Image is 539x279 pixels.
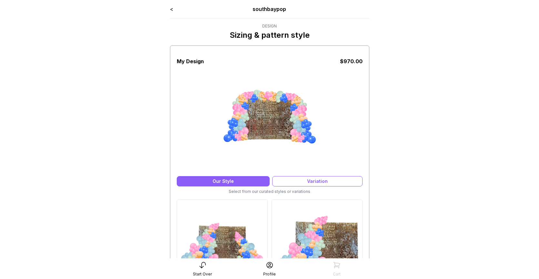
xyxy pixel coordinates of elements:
div: Start Over [193,272,212,277]
div: Select from our curated styles or variations [177,189,363,194]
div: Variation [272,176,363,186]
div: Cart [333,272,341,277]
a: < [170,6,173,12]
h3: My Design [177,57,204,65]
div: Design [230,24,310,29]
p: Sizing & pattern style [230,30,310,40]
div: Profile [263,272,276,277]
div: southbaypop [210,5,329,13]
div: Our Style [177,176,270,186]
div: $ 970.00 [340,57,363,65]
img: Organic Color Blocks III [218,65,321,168]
